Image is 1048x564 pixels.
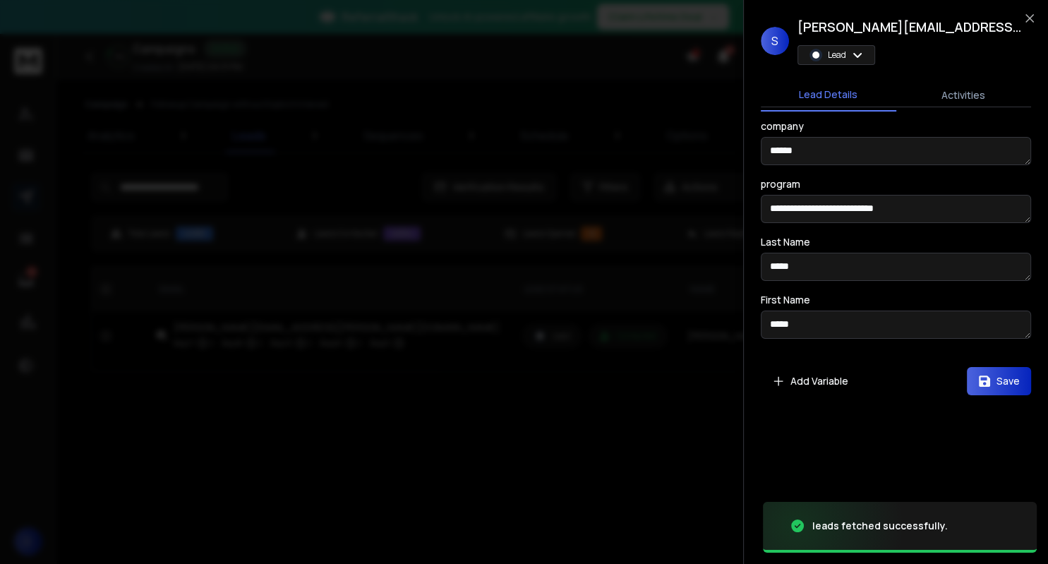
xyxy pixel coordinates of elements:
label: Last Name [761,237,810,247]
label: First Name [761,295,810,305]
h1: [PERSON_NAME][EMAIL_ADDRESS][PERSON_NAME][DOMAIN_NAME] [797,17,1023,37]
button: Save [967,367,1031,395]
button: Add Variable [761,367,860,395]
label: company [761,121,804,131]
label: program [761,179,800,189]
button: Lead Details [761,79,896,112]
span: S [761,27,789,55]
button: Activities [896,80,1032,111]
p: Lead [828,49,846,61]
